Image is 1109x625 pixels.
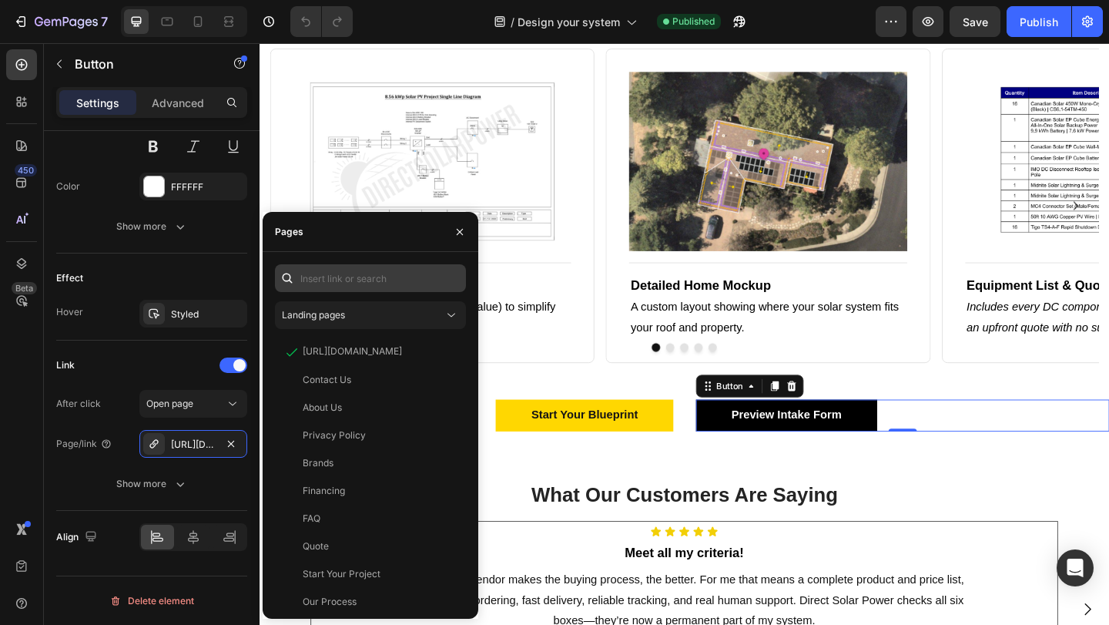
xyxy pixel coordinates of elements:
[494,366,528,380] div: Button
[171,438,216,452] div: [URL][DOMAIN_NAME]
[295,394,411,416] div: Start Your Blueprint
[303,484,345,498] div: Financing
[768,31,1070,227] img: Alt Image
[1020,14,1058,30] div: Publish
[56,305,83,319] div: Hover
[513,398,633,411] strong: Preview Intake Form
[404,280,695,315] span: A custom layout showing where your solar system fits your roof and property.
[303,456,333,470] div: Brands
[256,388,450,422] button: Start Your Blueprint
[303,373,351,387] div: Contact Us
[56,437,112,451] div: Page/link
[457,326,467,335] button: Dot
[56,180,80,193] div: Color
[275,264,466,292] input: Insert link or search
[303,428,366,442] div: Privacy Policy
[56,213,247,240] button: Show more
[303,401,342,415] div: About Us
[950,6,1000,37] button: Save
[260,43,1109,625] iframe: Design area
[56,527,100,548] div: Align
[56,589,247,613] button: Delete element
[303,595,357,609] div: Our Process
[6,6,115,37] button: 7
[139,390,247,418] button: Open page
[171,180,243,194] div: FFFFFF
[282,309,345,321] span: Landing pages
[152,95,204,111] p: Advanced
[295,479,628,503] strong: What Our Customers Are Saying
[511,14,514,30] span: /
[518,14,620,30] span: Design your system
[303,539,329,553] div: Quote
[15,164,37,176] div: 450
[56,540,868,568] h2: Meet all my criteria!
[109,592,194,610] div: Delete element
[672,15,715,29] span: Published
[116,476,188,492] div: Show more
[769,280,1054,315] i: Includes every DC component your system needs in an upfront quote with no surprises.
[876,164,900,189] button: Carousel Next Arrow
[1007,6,1071,37] button: Publish
[769,256,927,271] strong: Equipment List & Quote
[290,6,353,37] div: Undo/Redo
[56,397,101,411] div: After click
[1057,549,1094,586] div: Open Intercom Messenger
[146,398,193,409] span: Open page
[442,326,451,335] button: Dot
[275,301,466,329] button: Landing pages
[12,282,37,294] div: Beta
[474,388,672,422] a: Preview Intake Form
[75,55,206,73] p: Button
[56,470,247,498] button: Show more
[171,307,243,321] div: Styled
[404,256,556,271] strong: Detailed Home Mockup
[488,326,498,335] button: Dot
[427,326,436,335] button: Dot
[76,95,119,111] p: Settings
[303,344,402,358] div: [URL][DOMAIN_NAME]
[473,326,482,335] button: Dot
[56,271,83,285] div: Effect
[116,219,188,234] div: Show more
[275,225,303,239] div: Pages
[101,12,108,31] p: 7
[303,567,380,581] div: Start Your Project
[963,15,988,29] span: Save
[56,358,75,372] div: Link
[303,512,320,526] div: FAQ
